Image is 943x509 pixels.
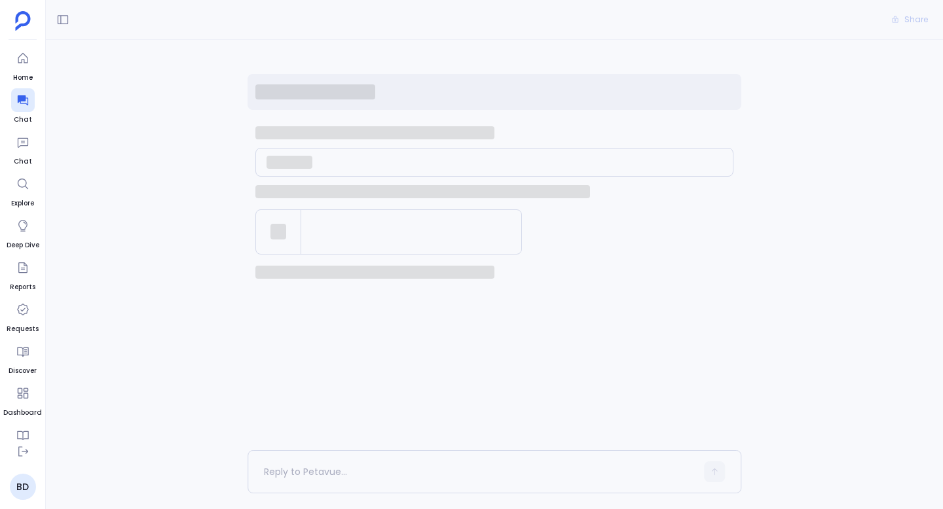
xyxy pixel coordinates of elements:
span: Explore [11,198,35,209]
span: Chat [11,114,35,125]
a: Explore [11,172,35,209]
a: Chat [11,130,35,167]
a: Deep Dive [7,214,39,251]
span: Deep Dive [7,240,39,251]
a: Discover [9,340,37,376]
a: Home [11,46,35,83]
span: Discover [9,366,37,376]
a: Dashboard [3,381,42,418]
a: Reports [10,256,35,292]
span: Reports [10,282,35,292]
a: Templates [4,423,41,460]
a: BD [10,474,36,500]
img: petavue logo [15,11,31,31]
span: Dashboard [3,408,42,418]
a: Requests [7,298,39,334]
span: Home [11,73,35,83]
a: Chat [11,88,35,125]
span: Requests [7,324,39,334]
span: Chat [11,156,35,167]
